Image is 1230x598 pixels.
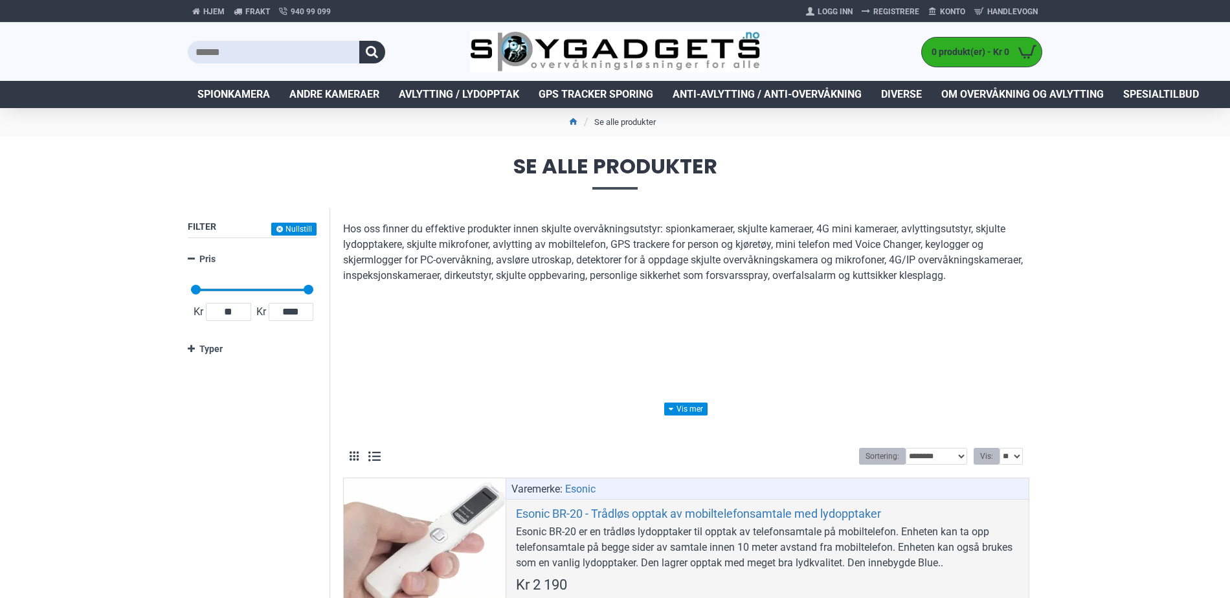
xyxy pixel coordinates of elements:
[873,6,919,17] span: Registrere
[511,482,563,497] span: Varemerke:
[801,1,857,22] a: Logg Inn
[289,87,379,102] span: Andre kameraer
[871,81,932,108] a: Diverse
[343,221,1029,283] p: Hos oss finner du effektive produkter innen skjulte overvåkningsutstyr: spionkameraer, skjulte ka...
[254,304,269,320] span: Kr
[673,87,862,102] span: Anti-avlytting / Anti-overvåkning
[818,6,853,17] span: Logg Inn
[922,45,1012,59] span: 0 produkt(er) - Kr 0
[663,81,871,108] a: Anti-avlytting / Anti-overvåkning
[516,524,1019,571] div: Esonic BR-20 er en trådløs lydopptaker til opptak av telefonsamtale på mobiltelefon. Enheten kan ...
[188,248,317,271] a: Pris
[1123,87,1199,102] span: Spesialtilbud
[470,31,761,73] img: SpyGadgets.no
[881,87,922,102] span: Diverse
[922,38,1042,67] a: 0 produkt(er) - Kr 0
[191,304,206,320] span: Kr
[516,578,567,592] span: Kr 2 190
[974,448,1000,465] label: Vis:
[941,87,1104,102] span: Om overvåkning og avlytting
[203,6,225,17] span: Hjem
[389,81,529,108] a: Avlytting / Lydopptak
[565,482,596,497] a: Esonic
[291,6,331,17] span: 940 99 099
[188,81,280,108] a: Spionkamera
[197,87,270,102] span: Spionkamera
[529,81,663,108] a: GPS Tracker Sporing
[924,1,970,22] a: Konto
[940,6,965,17] span: Konto
[932,81,1113,108] a: Om overvåkning og avlytting
[188,221,216,232] span: Filter
[245,6,270,17] span: Frakt
[539,87,653,102] span: GPS Tracker Sporing
[987,6,1038,17] span: Handlevogn
[399,87,519,102] span: Avlytting / Lydopptak
[857,1,924,22] a: Registrere
[271,223,317,236] button: Nullstill
[188,338,317,360] a: Typer
[859,448,906,465] label: Sortering:
[516,506,881,521] a: Esonic BR-20 - Trådløs opptak av mobiltelefonsamtale med lydopptaker
[280,81,389,108] a: Andre kameraer
[970,1,1042,22] a: Handlevogn
[188,156,1042,189] span: Se alle produkter
[1113,81,1209,108] a: Spesialtilbud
